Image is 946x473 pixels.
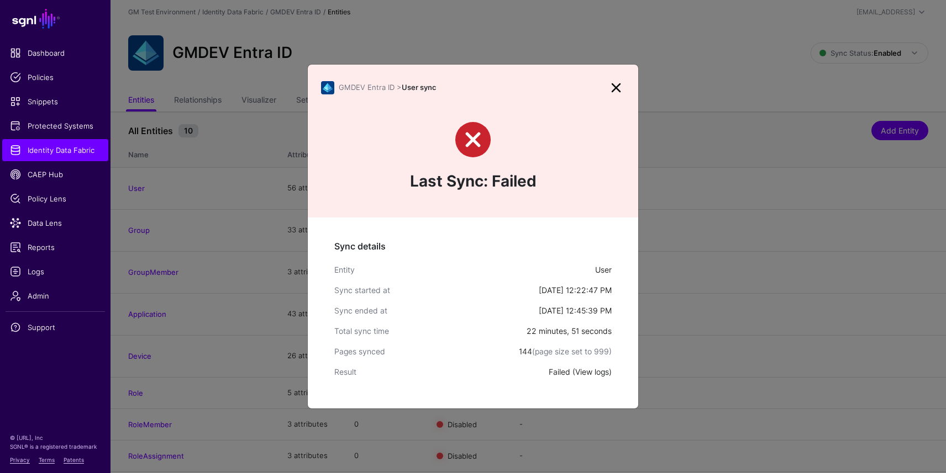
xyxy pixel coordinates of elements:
[334,264,595,275] div: Entity
[321,81,334,94] img: svg+xml;base64,PHN2ZyB3aWR0aD0iNjQiIGhlaWdodD0iNjQiIHZpZXdCb3g9IjAgMCA2NCA2NCIgZmlsbD0ibm9uZSIgeG...
[334,240,612,253] h5: Sync details
[334,366,549,378] div: Result
[334,346,519,357] div: Pages synced
[575,367,609,376] a: View logs
[334,325,527,337] div: Total sync time
[334,284,539,296] div: Sync started at
[321,171,625,193] h4: Last Sync: Failed
[339,83,402,92] span: GMDEV Entra ID >
[339,83,607,92] h3: User sync
[539,284,612,296] div: [DATE] 12:22:47 PM
[519,346,612,357] div: 144
[334,305,539,316] div: Sync ended at
[527,325,612,337] div: 22 minutes, 51 seconds
[532,347,612,356] span: (page size set to 999)
[549,366,612,378] div: Failed ( )
[595,264,612,275] div: User
[539,305,612,316] div: [DATE] 12:45:39 PM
